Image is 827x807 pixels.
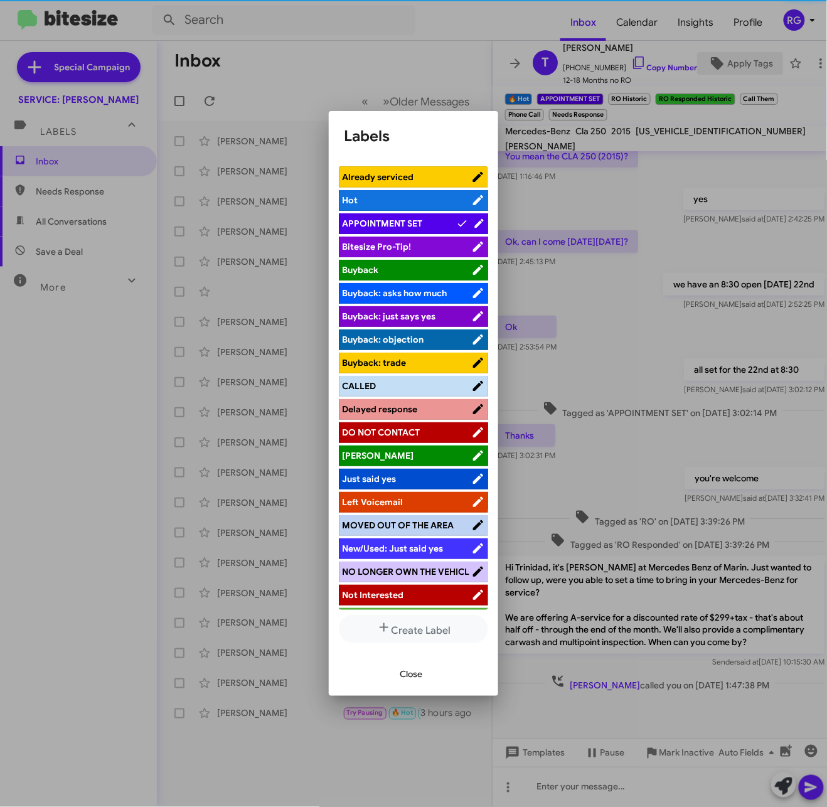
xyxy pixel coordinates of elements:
[342,311,435,322] span: Buyback: just says yes
[342,427,420,438] span: DO NOT CONTACT
[400,663,422,686] span: Close
[390,663,432,686] button: Close
[342,543,443,554] span: New/Used: Just said yes
[342,287,447,299] span: Buyback: asks how much
[342,171,413,183] span: Already serviced
[342,195,358,206] span: Hot
[342,520,454,531] span: MOVED OUT OF THE AREA
[342,473,396,484] span: Just said yes
[344,126,483,146] h1: Labels
[339,615,488,643] button: Create Label
[342,589,403,601] span: Not Interested
[342,334,424,345] span: Buyback: objection
[342,566,469,577] span: NO LONGER OWN THE VEHICL
[342,496,403,508] span: Left Voicemail
[342,241,411,252] span: Bitesize Pro-Tip!
[342,450,413,461] span: [PERSON_NAME]
[342,403,417,415] span: Delayed response
[342,357,406,368] span: Buyback: trade
[342,380,376,392] span: CALLED
[342,218,422,229] span: APPOINTMENT SET
[342,264,378,275] span: Buyback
